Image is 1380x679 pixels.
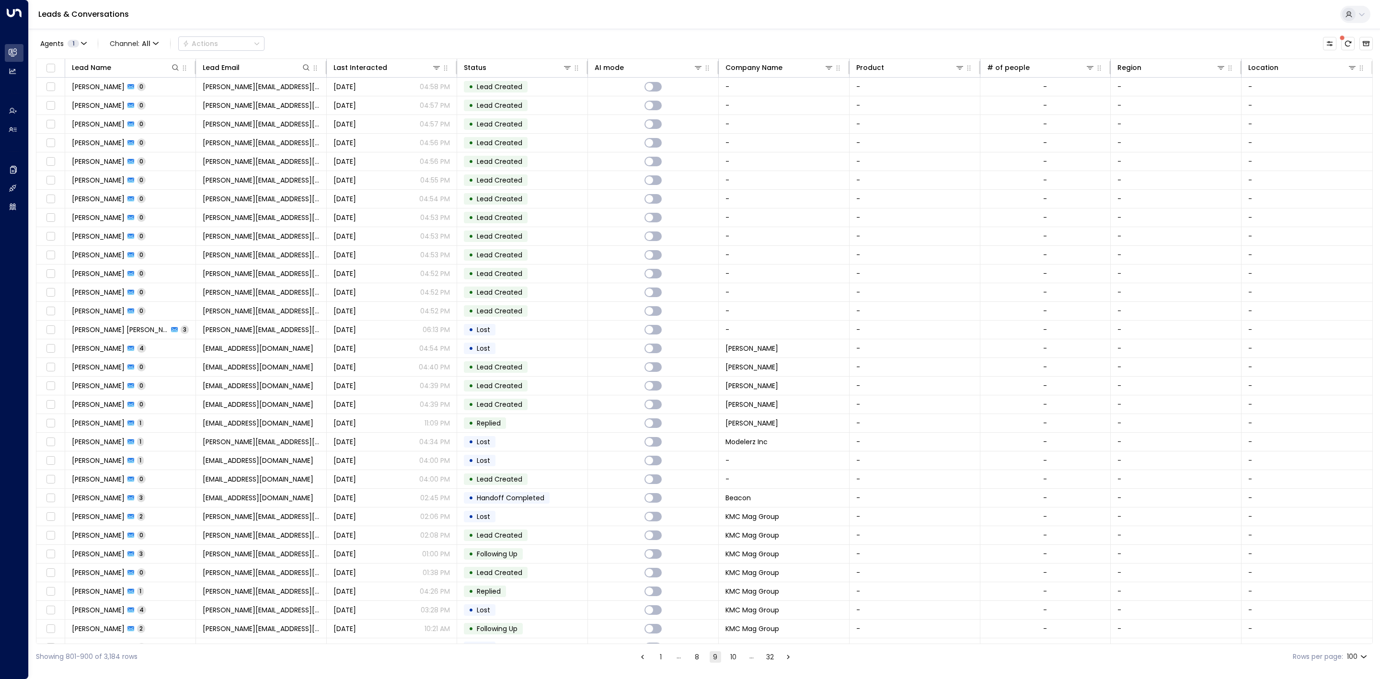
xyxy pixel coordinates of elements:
[72,288,125,297] span: ana lopez
[719,451,850,470] td: -
[420,269,450,278] p: 04:52 PM
[477,175,522,185] span: Lead Created
[850,638,980,656] td: -
[477,306,522,316] span: Lead Created
[850,377,980,395] td: -
[1111,358,1242,376] td: -
[203,62,311,73] div: Lead Email
[1242,395,1372,414] td: -
[1242,208,1372,227] td: -
[137,363,146,371] span: 0
[850,246,980,264] td: -
[856,62,965,73] div: Product
[72,231,125,241] span: ana lopez
[1323,37,1336,50] button: Customize
[36,37,90,50] button: Agents1
[1111,545,1242,563] td: -
[719,78,850,96] td: -
[850,227,980,245] td: -
[1111,78,1242,96] td: -
[1111,283,1242,301] td: -
[45,324,57,336] span: Toggle select row
[1242,377,1372,395] td: -
[1111,171,1242,189] td: -
[1242,265,1372,283] td: -
[1111,638,1242,656] td: -
[45,156,57,168] span: Toggle select row
[477,157,522,166] span: Lead Created
[137,82,146,91] span: 0
[333,62,387,73] div: Last Interacted
[333,269,356,278] span: Jul 11, 2025
[203,119,320,129] span: ana@anavictorialopez.com
[1043,138,1047,148] div: -
[203,213,320,222] span: ana@anavictorialopez.com
[106,37,162,50] button: Channel:All
[203,175,320,185] span: ana@anavictorialopez.com
[477,194,522,204] span: Lead Created
[469,97,473,114] div: •
[1111,134,1242,152] td: -
[719,115,850,133] td: -
[1242,545,1372,563] td: -
[764,651,776,663] button: Go to page 32
[137,176,146,184] span: 0
[469,378,473,394] div: •
[1111,227,1242,245] td: -
[637,651,648,663] button: Go to previous page
[850,283,980,301] td: -
[1111,265,1242,283] td: -
[72,119,125,129] span: ana lopez
[850,395,980,414] td: -
[469,172,473,188] div: •
[45,62,57,74] span: Toggle select all
[710,651,721,663] button: page 9
[333,157,356,166] span: Jul 11, 2025
[45,230,57,242] span: Toggle select row
[987,62,1095,73] div: # of people
[181,325,189,334] span: 3
[1117,62,1226,73] div: Region
[333,231,356,241] span: Jul 11, 2025
[469,284,473,300] div: •
[719,470,850,488] td: -
[72,138,125,148] span: ana lopez
[725,362,778,372] span: Xisco
[1242,489,1372,507] td: -
[142,40,150,47] span: All
[850,433,980,451] td: -
[1043,213,1047,222] div: -
[45,305,57,317] span: Toggle select row
[45,361,57,373] span: Toggle select row
[68,40,79,47] span: 1
[72,344,125,353] span: Richard Nabor
[1043,269,1047,278] div: -
[469,116,473,132] div: •
[72,306,125,316] span: ana lopez
[45,118,57,130] span: Toggle select row
[987,62,1030,73] div: # of people
[423,325,450,334] p: 06:13 PM
[45,100,57,112] span: Toggle select row
[72,175,125,185] span: ana lopez
[477,101,522,110] span: Lead Created
[856,62,884,73] div: Product
[1111,152,1242,171] td: -
[1111,620,1242,638] td: -
[850,190,980,208] td: -
[1242,433,1372,451] td: -
[469,135,473,151] div: •
[333,344,356,353] span: Jul 17, 2025
[420,306,450,316] p: 04:52 PM
[419,344,450,353] p: 04:54 PM
[850,265,980,283] td: -
[419,362,450,372] p: 04:40 PM
[850,302,980,320] td: -
[72,101,125,110] span: ana lopez
[333,213,356,222] span: Jul 11, 2025
[45,174,57,186] span: Toggle select row
[1242,470,1372,488] td: -
[203,344,313,353] span: chardnabor@gmail.com
[203,306,320,316] span: ana@anavictorialopez.com
[203,101,320,110] span: ana@anavictorialopez.com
